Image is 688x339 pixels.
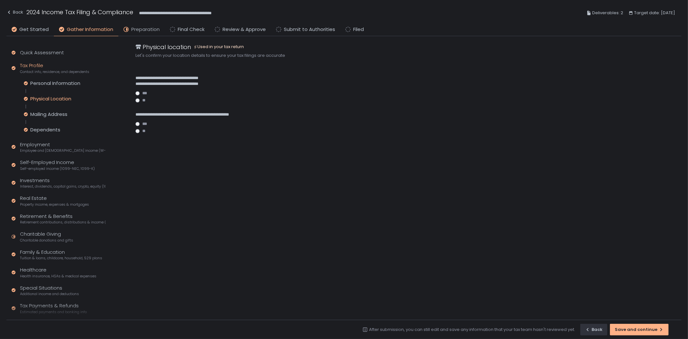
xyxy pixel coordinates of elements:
h1: 2024 Income Tax Filing & Compliance [26,8,133,16]
div: Physical Location [30,96,71,102]
span: Filed [353,26,364,33]
span: Target date: [DATE] [634,9,675,17]
button: Save and continue [610,324,669,335]
span: Property income, expenses & mortgages [20,202,89,207]
span: Gather Information [67,26,113,33]
div: Self-Employed Income [20,159,95,171]
span: Additional income and deductions [20,292,79,296]
div: Investments [20,177,105,189]
span: Tuition & loans, childcare, household, 529 plans [20,256,102,261]
span: Get Started [19,26,49,33]
span: Retirement contributions, distributions & income (1099-R, 5498) [20,220,105,225]
div: Employment [20,141,105,153]
div: Real Estate [20,195,89,207]
span: Deliverables: 2 [592,9,623,17]
div: Healthcare [20,266,96,279]
span: Review & Approve [223,26,266,33]
div: Let's confirm your location details to ensure your tax filings are accurate [135,53,352,58]
div: Special Situations [20,284,79,297]
div: Used in your tax return [194,44,244,50]
span: Interest, dividends, capital gains, crypto, equity (1099s, K-1s) [20,184,105,189]
div: Family & Education [20,249,102,261]
button: Back [6,8,23,18]
span: Estimated payments and banking info [20,310,87,314]
span: Charitable donations and gifts [20,238,73,243]
div: Back [585,327,603,333]
div: Back [6,8,23,16]
div: Personal Information [30,80,80,87]
div: After submission, you can still edit and save any information that your tax team hasn't reviewed ... [369,327,575,333]
span: Contact info, residence, and dependents [20,69,89,74]
span: Self-employed income (1099-NEC, 1099-K) [20,166,95,171]
span: Submit to Authorities [284,26,335,33]
div: Mailing Address [30,111,67,118]
span: Preparation [131,26,160,33]
h1: Physical location [143,43,191,51]
div: Retirement & Benefits [20,213,105,225]
div: Charitable Giving [20,231,73,243]
button: Back [580,324,607,335]
div: Tax Profile [20,62,89,74]
div: Dependents [30,127,60,133]
div: Tax Payments & Refunds [20,302,87,314]
span: Final Check [178,26,204,33]
span: Health insurance, HSAs & medical expenses [20,274,96,279]
div: Save and continue [615,327,664,333]
span: Employee and [DEMOGRAPHIC_DATA] income (W-2s) [20,148,105,153]
div: Quick Assessment [20,49,64,56]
